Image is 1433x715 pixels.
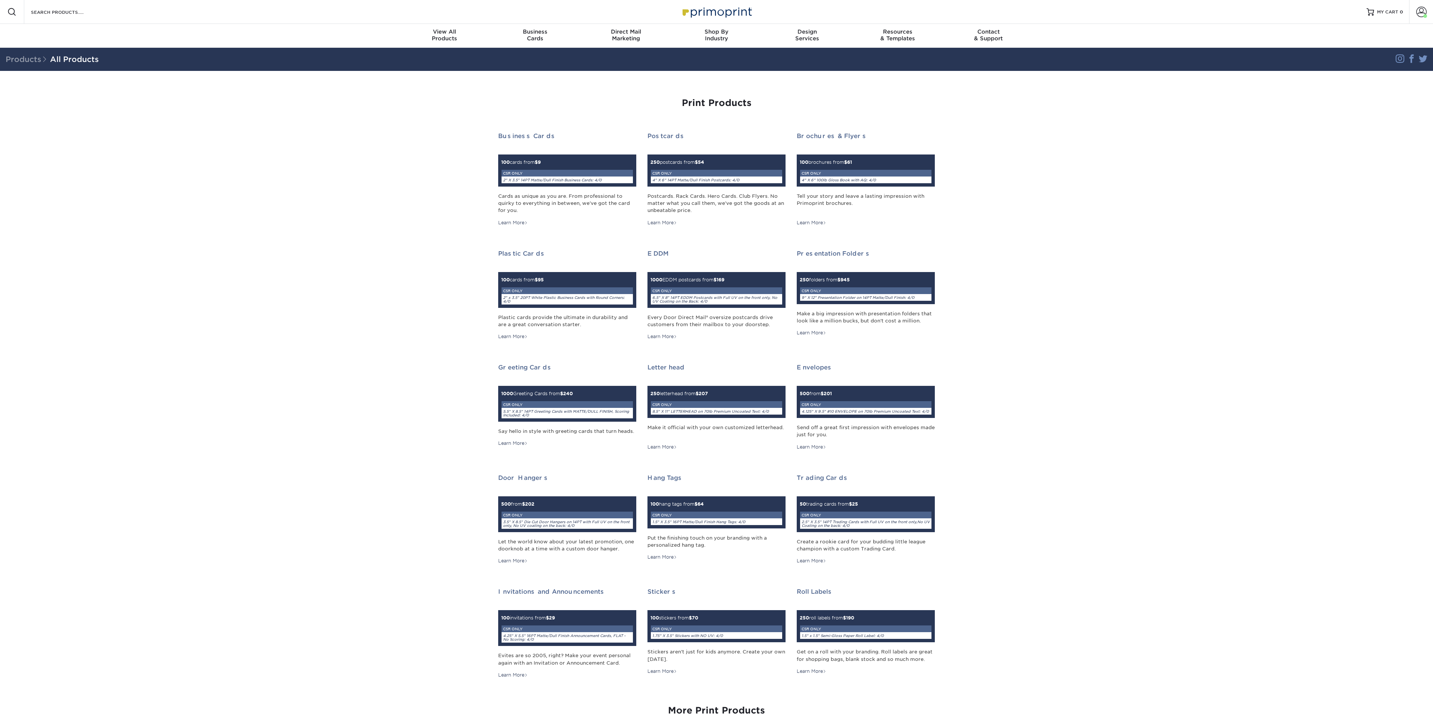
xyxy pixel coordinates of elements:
[490,28,581,35] span: Business
[800,501,806,507] span: 50
[647,668,677,675] div: Learn More
[498,364,636,447] a: Greeting Cards 1000Greeting Cards from$240CSR ONLY5.5" X 8.5" 14PT Greeting Cards with MATTE/DULL...
[797,364,935,371] h2: Envelopes
[490,24,581,48] a: BusinessCards
[797,364,935,450] a: Envelopes 500from$201CSR ONLY4.125" X 9.5" #10 ENVELOPE on 70lb Premium Uncoated Text: 4/0 Send o...
[671,24,762,48] a: Shop ByIndustry
[498,474,636,565] a: Door Hangers 500from$202CSR ONLY3.5" X 8.5" Die Cut Door Hangers on 14PT with Full UV on the fron...
[802,296,914,300] i: 9" X 12" Presentation Folder on 14PT Matte/Dull Finish: 4/0
[538,159,541,165] span: 9
[501,277,633,305] small: cards from
[563,391,573,396] span: 240
[797,648,935,662] div: Get on a roll with your branding. Roll labels are great for shopping bags, blank stock and so muc...
[652,520,745,524] i: 1.5" X 3.5" 16PT Matte/Dull Finish Hang Tags: 4/0
[30,7,103,16] input: SEARCH PRODUCTS.....
[652,627,672,631] small: CSR ONLY
[503,409,629,417] i: 5.5" X 8.5" 14PT Greeting Cards with MATTE/DULL FINISH, Scoring Included: 4/0
[797,132,935,140] h2: Brochures & Flyers
[943,28,1034,42] div: & Support
[501,391,633,419] small: Greeting Cards from
[647,333,677,340] div: Learn More
[943,28,1034,35] span: Contact
[800,159,932,184] small: brochures from
[647,554,677,561] div: Learn More
[802,520,930,528] i: 2.5" X 3.5" 14PT Trading Cards with Full UV on the front only,No UV Coating on the back: 4/0
[800,501,932,529] small: trading cards from
[762,28,852,42] div: Services
[800,277,932,301] small: folders from
[849,501,852,507] span: $
[581,24,671,48] a: Direct MailMarketing
[501,615,633,643] small: invitations from
[647,588,786,595] h2: Stickers
[852,501,858,507] span: 25
[498,588,636,678] a: Invitations and Announcements 100invitations from$29CSR ONLY4.25" X 5.5" 16PT Matte/Dull Finish A...
[503,289,522,293] small: CSR ONLY
[503,634,625,641] i: 4.25" X 5.5" 16PT Matte/Dull Finish Announcement Cards, FLAT - No Scoring: 4/0
[498,440,528,447] div: Learn More
[797,132,935,226] a: Brochures & Flyers 100brochures from$61CSR ONLY4" X 6" 100lb Gloss Book with AQ: 4/0 Tell your st...
[797,538,935,552] div: Create a rookie card for your budding little league champion with a custom Trading Card.
[846,615,854,621] span: 190
[503,171,522,175] small: CSR ONLY
[501,501,511,507] span: 500
[800,391,809,396] span: 500
[694,501,697,507] span: $
[647,534,786,549] div: Put the finishing touch on your branding with a personalized hang tag.
[671,28,762,42] div: Industry
[546,615,549,621] span: $
[802,513,821,517] small: CSR ONLY
[797,250,935,337] a: Presentation Folders 250folders from$945CSR ONLY9" X 12" Presentation Folder on 14PT Matte/Dull F...
[503,627,522,631] small: CSR ONLY
[852,24,943,48] a: Resources& Templates
[549,615,555,621] span: 29
[647,474,786,481] h2: Hang Tags
[498,364,636,371] h2: Greeting Cards
[647,444,677,450] div: Learn More
[852,28,943,42] div: & Templates
[647,250,786,257] h2: EDDM
[802,178,876,182] i: 4" X 6" 100lb Gloss Book with AQ: 4/0
[800,615,932,639] small: roll labels from
[498,333,528,340] div: Learn More
[797,193,935,214] div: Tell your story and leave a lasting impression with Primoprint brochures.
[695,159,698,165] span: $
[652,289,672,293] small: CSR ONLY
[802,403,821,407] small: CSR ONLY
[498,132,636,140] h2: Business Cards
[581,28,671,35] span: Direct Mail
[716,277,724,282] span: 169
[824,391,832,396] span: 201
[800,159,808,165] span: 100
[697,501,704,507] span: 64
[797,219,826,226] div: Learn More
[671,28,762,35] span: Shop By
[490,28,581,42] div: Cards
[647,648,786,662] div: Stickers aren't just for kids anymore. Create your own [DATE].
[802,289,821,293] small: CSR ONLY
[652,403,672,407] small: CSR ONLY
[802,171,821,175] small: CSR ONLY
[399,28,490,42] div: Products
[538,277,544,282] span: 95
[797,444,826,450] div: Learn More
[498,193,636,214] div: Cards as unique as you are. From professional to quirky to everything in between, we've got the c...
[837,277,840,282] span: $
[50,55,99,64] a: All Products
[797,668,826,675] div: Learn More
[501,615,510,621] span: 100
[652,409,769,413] i: 8.5" X 11" LETTERHEAD on 70lb Premium Uncoated Text: 4/0
[652,171,672,175] small: CSR ONLY
[797,588,935,595] h2: Roll Labels
[797,474,935,565] a: Trading Cards 50trading cards from$25CSR ONLY2.5" X 3.5" 14PT Trading Cards with Full UV on the f...
[689,615,692,621] span: $
[498,672,528,678] div: Learn More
[503,296,625,303] i: 2" x 3.5" 20PT White Plastic Business Cards with Round Corners: 4/0
[503,520,630,528] i: 3.5" X 8.5" Die Cut Door Hangers on 14PT with Full UV on the front only, No UV coating on the bac...
[1400,9,1403,15] span: 0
